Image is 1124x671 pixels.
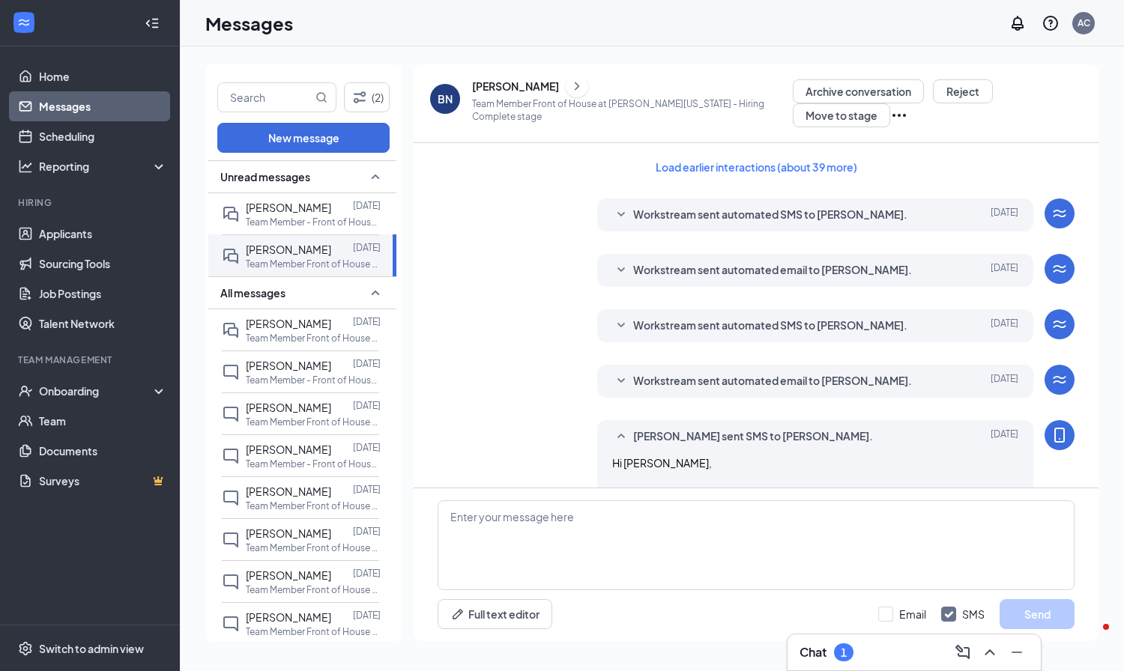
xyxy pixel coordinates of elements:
[39,279,167,309] a: Job Postings
[246,526,331,540] span: [PERSON_NAME]
[246,374,381,386] p: Team Member - Front of House at [GEOGRAPHIC_DATA]
[246,359,331,372] span: [PERSON_NAME]
[612,372,630,390] svg: SmallChevronDown
[222,531,240,549] svg: ChatInactive
[438,599,552,629] button: Full text editorPen
[353,567,381,580] p: [DATE]
[18,196,164,209] div: Hiring
[633,428,873,446] span: [PERSON_NAME] sent SMS to [PERSON_NAME].
[353,315,381,328] p: [DATE]
[1073,620,1109,656] iframe: Intercom live chat
[981,643,999,661] svg: ChevronUp
[991,261,1018,279] span: [DATE]
[1009,14,1027,32] svg: Notifications
[246,443,331,456] span: [PERSON_NAME]
[1042,14,1060,32] svg: QuestionInfo
[566,75,588,97] button: ChevronRight
[890,106,908,124] svg: Ellipses
[39,61,167,91] a: Home
[222,321,240,339] svg: DoubleChat
[438,91,453,106] div: BN
[39,249,167,279] a: Sourcing Tools
[246,243,331,256] span: [PERSON_NAME]
[18,159,33,174] svg: Analysis
[39,91,167,121] a: Messages
[222,489,240,507] svg: ChatInactive
[220,285,285,300] span: All messages
[39,159,168,174] div: Reporting
[217,123,390,153] button: New message
[793,79,924,103] button: Archive conversation
[222,573,240,591] svg: ChatInactive
[569,77,584,95] svg: ChevronRight
[222,205,240,223] svg: DoubleChat
[1051,315,1069,333] svg: WorkstreamLogo
[1000,599,1075,629] button: Send
[246,317,331,330] span: [PERSON_NAME]
[353,483,381,496] p: [DATE]
[991,317,1018,335] span: [DATE]
[218,83,312,112] input: Search
[612,261,630,279] svg: SmallChevronDown
[18,383,33,398] svg: UserCheck
[633,261,912,279] span: Workstream sent automated email to [PERSON_NAME].
[205,10,293,36] h1: Messages
[612,317,630,335] svg: SmallChevronDown
[933,79,993,103] button: Reject
[39,406,167,436] a: Team
[472,97,793,123] p: Team Member Front of House at [PERSON_NAME][US_STATE] - Hiring Complete stage
[18,353,164,366] div: Team Management
[222,615,240,633] svg: ChatInactive
[246,485,331,498] span: [PERSON_NAME]
[366,284,384,302] svg: SmallChevronUp
[841,646,847,659] div: 1
[1051,204,1069,222] svg: WorkstreamLogo
[633,206,907,224] span: Workstream sent automated SMS to [PERSON_NAME].
[220,169,310,184] span: Unread messages
[222,447,240,465] svg: ChatInactive
[246,216,381,228] p: Team Member - Front of House at [PERSON_NAME][US_STATE]
[612,206,630,224] svg: SmallChevronDown
[1005,640,1029,664] button: Minimize
[954,643,972,661] svg: ComposeMessage
[246,568,331,582] span: [PERSON_NAME]
[978,640,1002,664] button: ChevronUp
[222,405,240,423] svg: ChatInactive
[344,82,390,112] button: Filter (2)
[353,241,381,254] p: [DATE]
[18,641,33,656] svg: Settings
[991,372,1018,390] span: [DATE]
[39,219,167,249] a: Applicants
[246,541,381,554] p: Team Member Front of House at [GEOGRAPHIC_DATA]
[991,428,1018,446] span: [DATE]
[793,103,890,127] button: Move to stage
[1051,426,1069,444] svg: MobileSms
[1051,371,1069,389] svg: WorkstreamLogo
[246,610,331,624] span: [PERSON_NAME]
[991,206,1018,224] span: [DATE]
[353,441,381,454] p: [DATE]
[612,456,1018,568] span: Hi [PERSON_NAME], I want to order your uniform but noticed that your pant size seemed unusual. Wh...
[951,640,975,664] button: ComposeMessage
[246,416,381,428] p: Team Member Front of House at [GEOGRAPHIC_DATA]
[1078,16,1090,29] div: AC
[450,607,465,622] svg: Pen
[800,644,827,661] h3: Chat
[353,399,381,412] p: [DATE]
[612,428,630,446] svg: SmallChevronUp
[246,583,381,596] p: Team Member Front of House at [PERSON_NAME][US_STATE]
[472,79,559,94] div: [PERSON_NAME]
[353,525,381,538] p: [DATE]
[643,155,870,179] button: Load earlier interactions (about 39 more)
[246,500,381,512] p: Team Member Front of House at [GEOGRAPHIC_DATA]
[39,436,167,466] a: Documents
[39,309,167,338] a: Talent Network
[246,458,381,470] p: Team Member - Front of House at [PERSON_NAME][US_STATE]
[315,91,327,103] svg: MagnifyingGlass
[246,401,331,414] span: [PERSON_NAME]
[351,88,369,106] svg: Filter
[39,383,154,398] div: Onboarding
[353,357,381,370] p: [DATE]
[353,199,381,212] p: [DATE]
[1051,260,1069,278] svg: WorkstreamLogo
